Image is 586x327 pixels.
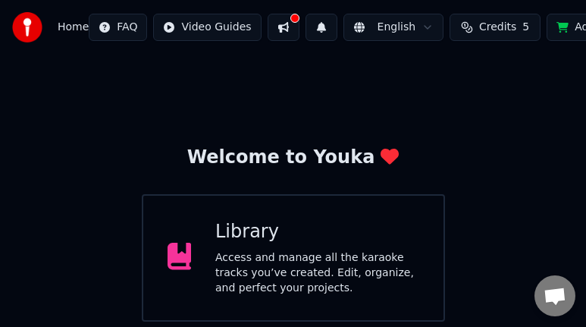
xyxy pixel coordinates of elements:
[58,20,89,35] nav: breadcrumb
[153,14,261,41] button: Video Guides
[58,20,89,35] span: Home
[534,275,575,316] div: Open chat
[479,20,516,35] span: Credits
[215,250,419,296] div: Access and manage all the karaoke tracks you’ve created. Edit, organize, and perfect your projects.
[89,14,147,41] button: FAQ
[187,146,400,170] div: Welcome to Youka
[450,14,541,41] button: Credits5
[215,220,419,244] div: Library
[12,12,42,42] img: youka
[522,20,529,35] span: 5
